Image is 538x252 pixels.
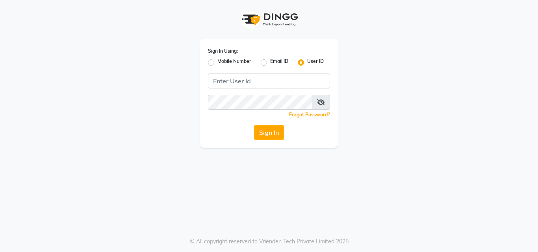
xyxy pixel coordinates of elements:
[307,58,324,67] label: User ID
[289,112,330,118] a: Forgot Password?
[208,48,238,55] label: Sign In Using:
[254,125,284,140] button: Sign In
[237,8,301,31] img: logo1.svg
[217,58,251,67] label: Mobile Number
[270,58,288,67] label: Email ID
[208,95,312,110] input: Username
[208,74,330,88] input: Username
